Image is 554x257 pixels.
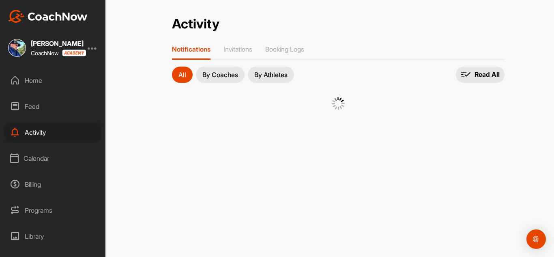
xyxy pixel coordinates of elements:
div: Billing [4,174,102,194]
div: Calendar [4,148,102,168]
div: [PERSON_NAME] [31,40,84,47]
img: G6gVgL6ErOh57ABN0eRmCEwV0I4iEi4d8EwaPGI0tHgoAbU4EAHFLEQAh+QQFCgALACwIAA4AGAASAAAEbHDJSesaOCdk+8xg... [332,97,345,110]
p: Booking Logs [265,45,304,53]
p: By Coaches [202,71,238,78]
button: All [172,67,193,83]
h2: Activity [172,16,219,32]
button: By Coaches [196,67,245,83]
img: CoachNow acadmey [62,50,86,56]
div: Activity [4,122,102,143]
div: Feed [4,96,102,117]
div: Open Intercom Messenger [526,229,546,249]
button: By Athletes [248,67,294,83]
p: By Athletes [254,71,288,78]
p: Invitations [223,45,252,53]
div: Programs [4,200,102,220]
div: Library [4,226,102,246]
div: Home [4,70,102,91]
p: All [178,71,186,78]
img: square_087ee7a01638ba7bbcadecdf99570c8c.jpg [8,39,26,57]
img: CoachNow [8,10,88,23]
p: Read All [475,70,500,79]
div: CoachNow [31,50,84,56]
p: Notifications [172,45,210,53]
